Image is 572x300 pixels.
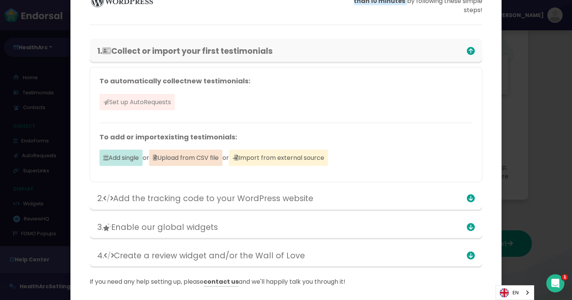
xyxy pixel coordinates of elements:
div: Language [496,285,534,300]
h3: 4. Create a review widget and/or the Wall of Love [97,251,347,260]
h4: To automatically collect : [99,77,473,85]
span: Add single [99,150,143,166]
span: 1 [562,274,568,280]
a: EN [496,286,534,300]
span: Import from external source [229,150,328,166]
p: If you need any help setting up, please and we'll happily talk you through it! [90,277,482,286]
span: or [143,153,149,162]
span: Upload from CSV file [149,150,222,166]
h3: 2. Add the tracking code to your WordPress website [97,194,347,203]
h3: 1. Collect or import your first testimonials [97,46,347,56]
aside: Language selected: English [496,285,534,300]
span: Set up AutoRequests [99,94,175,110]
p: or [99,153,473,162]
h3: 3. Enable our global widgets [97,222,347,232]
span: existing testimonials [160,132,235,142]
iframe: Intercom live chat [546,274,564,292]
a: contact us [204,277,239,287]
h4: To add or import : [99,133,473,141]
span: new testimonials [187,76,249,86]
